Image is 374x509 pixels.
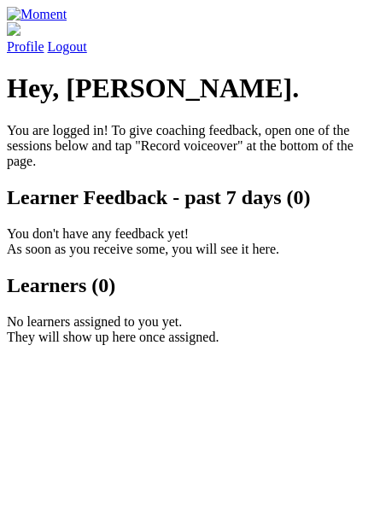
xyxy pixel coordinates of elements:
[7,274,367,297] h2: Learners (0)
[7,314,367,345] p: No learners assigned to you yet. They will show up here once assigned.
[7,22,20,36] img: default_avatar-b4e2223d03051bc43aaaccfb402a43260a3f17acc7fafc1603fdf008d6cba3c9.png
[7,22,367,54] a: Profile
[7,226,367,257] p: You don't have any feedback yet! As soon as you receive some, you will see it here.
[7,186,367,209] h2: Learner Feedback - past 7 days (0)
[7,7,67,22] img: Moment
[7,123,367,169] p: You are logged in! To give coaching feedback, open one of the sessions below and tap "Record voic...
[48,39,87,54] a: Logout
[7,73,367,104] h1: Hey, [PERSON_NAME].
